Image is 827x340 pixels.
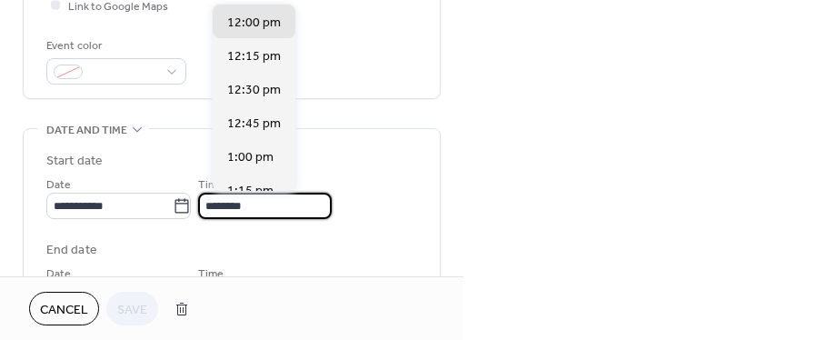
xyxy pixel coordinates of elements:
span: Time [198,265,224,284]
button: Cancel [29,292,99,325]
span: Date [46,265,71,284]
span: 12:15 pm [227,47,281,66]
div: Start date [46,152,103,171]
span: 12:30 pm [227,81,281,100]
div: End date [46,241,97,260]
span: 12:00 pm [227,14,281,33]
div: Event color [46,36,183,55]
span: 12:45 pm [227,115,281,134]
span: Cancel [40,301,88,320]
span: Date and time [46,121,127,140]
span: Date [46,175,71,195]
span: 1:00 pm [227,148,274,167]
span: 1:15 pm [227,182,274,201]
span: Time [198,175,224,195]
